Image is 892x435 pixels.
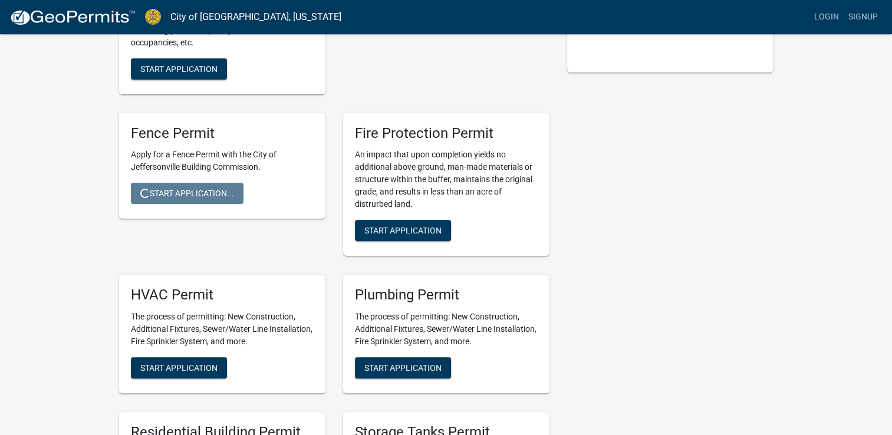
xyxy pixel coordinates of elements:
[131,149,314,173] p: Apply for a Fence Permit with the City of Jeffersonville Building Commission.
[364,226,442,235] span: Start Application
[145,9,161,25] img: City of Jeffersonville, Indiana
[355,311,538,348] p: The process of permitting: New Construction, Additional Fixtures, Sewer/Water Line Installation, ...
[355,125,538,142] h5: Fire Protection Permit
[170,7,341,27] a: City of [GEOGRAPHIC_DATA], [US_STATE]
[844,6,883,28] a: Signup
[140,64,218,73] span: Start Application
[131,286,314,304] h5: HVAC Permit
[809,6,844,28] a: Login
[355,220,451,241] button: Start Application
[364,363,442,373] span: Start Application
[355,149,538,210] p: An impact that upon completion yields no additional above ground, man-made materials or structure...
[355,286,538,304] h5: Plumbing Permit
[131,183,243,204] button: Start Application...
[131,357,227,378] button: Start Application
[131,125,314,142] h5: Fence Permit
[140,363,218,373] span: Start Application
[131,311,314,348] p: The process of permitting: New Construction, Additional Fixtures, Sewer/Water Line Installation, ...
[140,189,234,198] span: Start Application...
[131,58,227,80] button: Start Application
[355,357,451,378] button: Start Application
